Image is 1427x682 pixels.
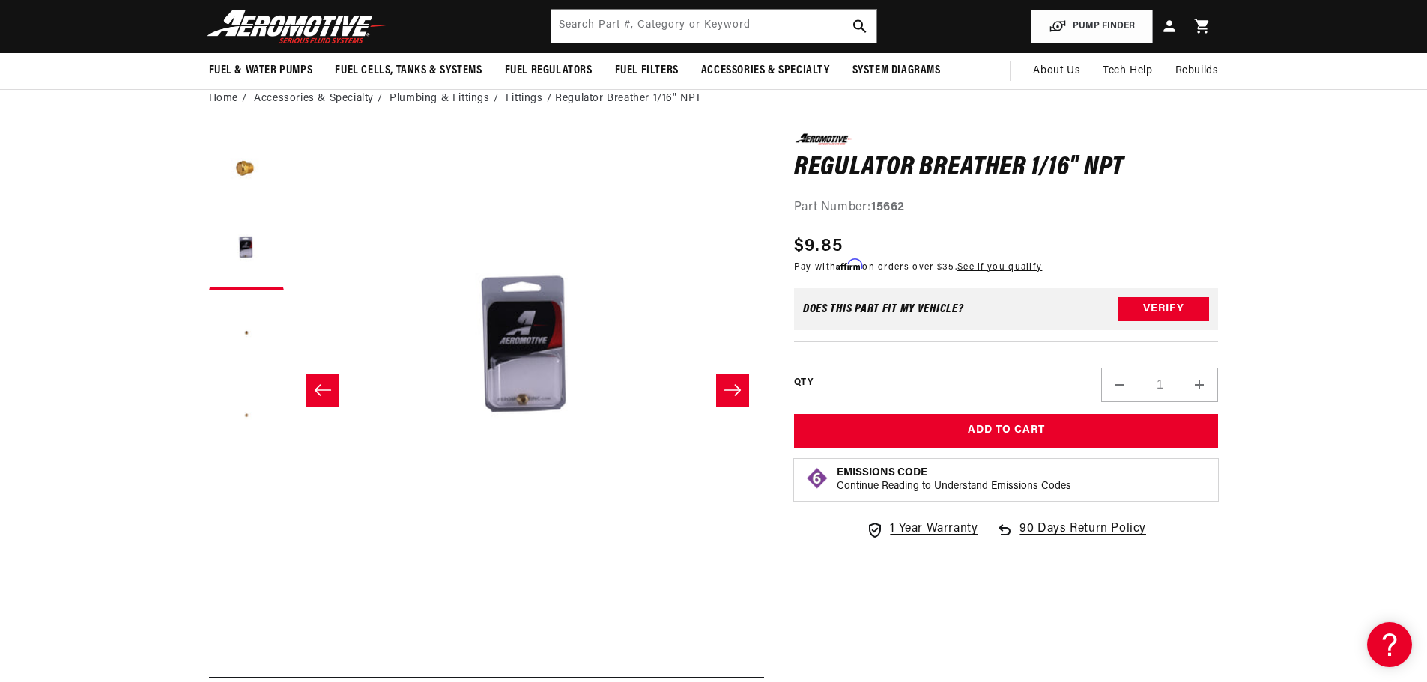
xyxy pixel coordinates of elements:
[837,466,1071,493] button: Emissions CodeContinue Reading to Understand Emissions Codes
[1033,65,1080,76] span: About Us
[1175,63,1219,79] span: Rebuilds
[209,91,1219,107] nav: breadcrumbs
[957,263,1042,272] a: See if you qualify - Learn more about Affirm Financing (opens in modal)
[866,520,978,539] a: 1 Year Warranty
[841,53,952,88] summary: System Diagrams
[505,63,593,79] span: Fuel Regulators
[1118,297,1209,321] button: Verify
[1019,520,1146,554] span: 90 Days Return Policy
[209,133,764,646] media-gallery: Gallery Viewer
[716,374,749,407] button: Slide right
[1022,53,1091,89] a: About Us
[852,63,941,79] span: System Diagrams
[1103,63,1152,79] span: Tech Help
[836,259,862,270] span: Affirm
[1091,53,1163,89] summary: Tech Help
[805,466,829,490] img: Emissions code
[209,216,284,290] button: Load image 2 in gallery view
[203,9,390,44] img: Aeromotive
[615,63,679,79] span: Fuel Filters
[871,201,905,213] strong: 15662
[209,298,284,373] button: Load image 3 in gallery view
[604,53,690,88] summary: Fuel Filters
[837,480,1071,493] p: Continue Reading to Understand Emissions Codes
[690,53,841,88] summary: Accessories & Specialty
[794,198,1219,218] div: Part Number:
[803,303,964,315] div: Does This part fit My vehicle?
[1031,10,1153,43] button: PUMP FINDER
[794,377,813,389] label: QTY
[209,63,313,79] span: Fuel & Water Pumps
[390,91,489,107] a: Plumbing & Fittings
[324,53,493,88] summary: Fuel Cells, Tanks & Systems
[198,53,324,88] summary: Fuel & Water Pumps
[996,520,1146,554] a: 90 Days Return Policy
[701,63,830,79] span: Accessories & Specialty
[551,10,876,43] input: Search by Part Number, Category or Keyword
[209,133,284,208] button: Load image 1 in gallery view
[794,233,843,260] span: $9.85
[254,91,386,107] li: Accessories & Specialty
[209,380,284,455] button: Load image 4 in gallery view
[555,91,702,107] li: Regulator Breather 1/16" NPT
[209,91,238,107] a: Home
[506,91,543,107] a: Fittings
[890,520,978,539] span: 1 Year Warranty
[1164,53,1230,89] summary: Rebuilds
[335,63,482,79] span: Fuel Cells, Tanks & Systems
[843,10,876,43] button: search button
[794,156,1219,180] h1: Regulator Breather 1/16" NPT
[794,260,1043,274] p: Pay with on orders over $35.
[494,53,604,88] summary: Fuel Regulators
[306,374,339,407] button: Slide left
[837,467,927,478] strong: Emissions Code
[794,414,1219,448] button: Add to Cart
